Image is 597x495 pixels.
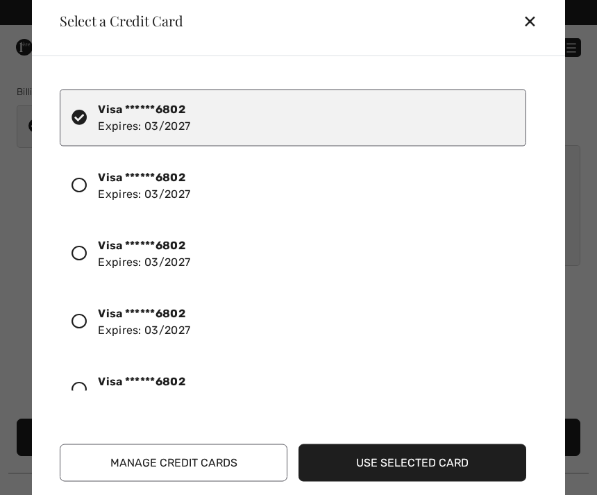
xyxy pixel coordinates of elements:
[98,169,190,202] div: Expires: 03/2027
[98,101,190,134] div: Expires: 03/2027
[298,444,526,481] button: Use Selected Card
[60,444,287,481] button: Manage Credit Cards
[98,373,190,406] div: Expires: 03/2027
[98,237,190,270] div: Expires: 03/2027
[49,14,183,28] div: Select a Credit Card
[98,305,190,338] div: Expires: 03/2027
[523,6,548,35] div: ✕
